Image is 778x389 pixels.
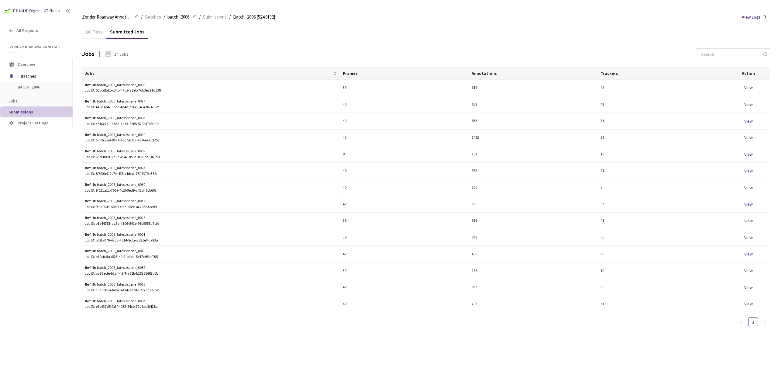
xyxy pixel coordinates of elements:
td: 658 [469,96,598,113]
span: Submissions [203,13,227,21]
span: batch_2006 [18,85,63,90]
div: Job ID: 4510c7c9-e5da-4a13-8565-529c374fca9c [85,121,338,127]
td: 86 [598,130,727,146]
div: View [730,134,767,141]
div: batch_2006_latest/scene_0030 [85,182,190,188]
b: Ref ID: [85,199,96,203]
div: batch_2006_latest/scene_0008 [85,82,190,88]
button: left [736,317,746,327]
li: / [199,13,201,21]
td: 40 [340,296,469,313]
div: Jobs [82,50,95,58]
td: 41 [598,213,727,229]
div: Job ID: e6b937d5-fa3f-4053-84cb-72b4ad3f428a [85,304,338,310]
button: right [760,317,770,327]
b: Ref ID: [85,116,96,120]
td: 61 [598,296,727,313]
td: 103 [469,146,598,163]
div: Job ID: 6576b001-2d07-4547-8b5b-1621bc5363d0 [85,154,338,160]
td: 40 [340,179,469,196]
b: Ref ID: [85,165,96,170]
th: Frames [340,68,469,80]
div: Job ID: 9f021a11-7069-4c2f-9ed9-cff3d46bb602 [85,188,338,193]
div: Submitted Jobs [106,29,148,39]
span: Project Settings [18,120,49,126]
span: Batches [21,70,62,82]
b: Ref ID: [85,82,96,87]
div: Job ID: 419d1e42-16ce-4a4a-b96c-7494207489af [85,104,338,110]
span: left [739,321,743,324]
td: 40 [340,196,469,213]
td: 406 [469,246,598,262]
b: Ref ID: [85,99,96,103]
div: View [730,267,767,274]
div: View [730,84,767,91]
div: View [730,201,767,207]
td: 39 [340,262,469,279]
td: 695 [469,196,598,213]
td: 6 [598,179,727,196]
a: 1 [749,318,758,327]
div: batch_2006_latest/scene_0001 [85,232,190,238]
div: Job ID: c0accb7a-8e57-4494-a97d-6227bc12252f [85,287,338,293]
div: batch_2006_latest/scene_0020 [85,132,190,138]
td: 972 [469,163,598,179]
div: Job ID: 9f9a0043-50d9-4fc2-95ee-ac205d3ce0f1 [85,204,338,210]
span: Overview [18,62,35,67]
span: Jobs [9,98,18,104]
span: Zendar Roadway Annotations | Cuboid Labels [82,13,131,21]
div: View [730,151,767,158]
div: 14 Jobs [114,51,129,57]
td: 10 [598,262,727,279]
li: Previous Page [736,317,746,327]
span: Jobs [85,71,332,76]
span: Zendar Roadway Annotations | Cuboid Labels [10,44,64,50]
td: 40 [340,130,469,146]
div: Job ID: 5069c7a9-84a4-4cc7-b313-4896e4763251 [85,137,338,143]
div: QC Task [82,29,106,39]
td: 40 [340,113,469,130]
b: Ref ID: [85,248,96,253]
div: batch_2006_latest/scene_0032 [85,265,190,271]
div: Job ID: b60cfcda-f823-4fa1-bdea-5e17c95be705 [85,254,338,260]
div: batch_2006_latest/scene_0027 [85,99,190,104]
b: Ref ID: [85,215,96,220]
div: Job ID: 05ccdbd1-c34b-47d3-a8eb-7db3e321d538 [85,88,338,93]
div: Job ID: 8f6f00e7-2c7e-433a-b8ac-7594379a35fb [85,171,338,177]
td: 40 [340,279,469,296]
td: 39 [340,80,469,96]
b: Ref ID: [85,182,96,187]
div: View [730,234,767,241]
li: / [164,13,165,21]
td: 50 [598,229,727,246]
td: 43 [598,96,727,113]
div: batch_2006_latest/scene_0003 [85,115,190,121]
td: 39 [340,213,469,229]
td: 71 [598,113,727,130]
div: batch_2006_latest/scene_0023 [85,165,190,171]
td: 40 [340,96,469,113]
b: Ref ID: [85,282,96,287]
th: Action [727,68,770,80]
span: Batch_2006 [524:9132] [233,13,275,21]
span: Batches [145,13,161,21]
td: 160 [469,179,598,196]
b: Ref ID: [85,299,96,303]
td: 614 [469,80,598,96]
div: batch_2006_latest/scene_0025 [85,215,190,221]
div: batch_2006_latest/scene_0012 [85,198,190,204]
div: View [730,168,767,174]
span: batch_2006 [167,13,189,21]
a: Submissions [202,13,228,20]
span: right [763,321,767,324]
div: View [730,118,767,124]
div: View [730,284,767,291]
div: batch_2006_latest/scene_0026 [85,282,190,287]
td: 39 [340,229,469,246]
div: batch_2006_latest/scene_0007 [85,298,190,304]
td: 878 [469,229,598,246]
th: Jobs [82,68,340,80]
div: View [730,101,767,108]
td: 636 [469,213,598,229]
div: View [730,217,767,224]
